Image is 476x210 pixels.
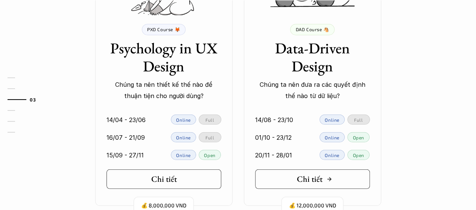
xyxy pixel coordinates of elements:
p: 14/04 - 23/06 [106,114,146,125]
p: Full [354,117,363,122]
h5: Chi tiết [297,174,322,184]
p: Chúng ta nên đưa ra các quyết định thế nào từ dữ liệu? [255,79,370,102]
strong: 03 [30,97,36,102]
p: Full [205,135,214,140]
p: Online [176,135,191,140]
p: 01/10 - 23/12 [255,132,292,143]
h3: Data-Driven Design [255,39,370,75]
p: 16/07 - 21/09 [106,132,145,143]
p: 14/08 - 23/10 [255,114,293,125]
p: Online [325,135,339,140]
a: 03 [8,95,43,104]
p: Online [176,117,191,122]
p: PXD Course 🦊 [147,27,180,32]
p: Online [325,153,339,158]
p: Online [176,153,191,158]
p: Open [353,153,364,158]
h3: Psychology in UX Design [106,39,221,75]
p: Open [353,135,364,140]
p: DAD Course 🐴 [295,27,329,32]
p: Online [325,117,339,122]
p: Open [204,153,215,158]
p: Chúng ta nên thiết kế thế nào để thuận tiện cho người dùng? [106,79,221,102]
a: Chi tiết [255,169,370,189]
a: Chi tiết [106,169,221,189]
p: Full [205,117,214,122]
p: 20/11 - 28/01 [255,150,292,161]
p: 15/09 - 27/11 [106,150,144,161]
h5: Chi tiết [151,174,177,184]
